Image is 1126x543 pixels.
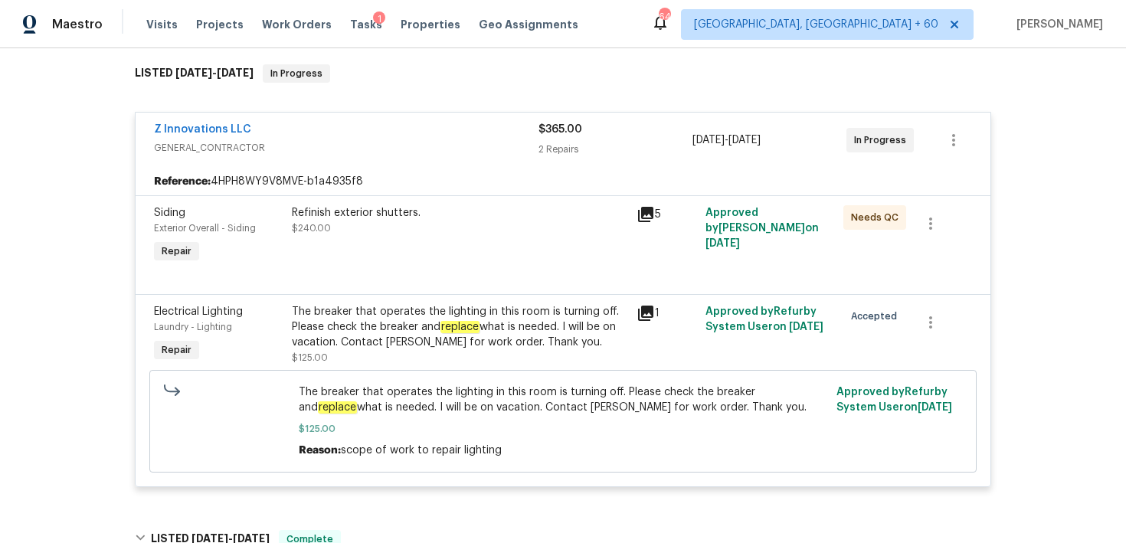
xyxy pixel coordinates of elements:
[299,384,828,415] span: The breaker that operates the lighting in this room is turning off. Please check the breaker and ...
[52,17,103,32] span: Maestro
[175,67,254,78] span: -
[299,445,341,456] span: Reason:
[262,17,332,32] span: Work Orders
[350,19,382,30] span: Tasks
[154,124,251,135] a: Z Innovations LLC
[854,132,912,148] span: In Progress
[155,342,198,358] span: Repair
[155,244,198,259] span: Repair
[318,401,357,414] em: replace
[694,17,938,32] span: [GEOGRAPHIC_DATA], [GEOGRAPHIC_DATA] + 60
[146,17,178,32] span: Visits
[154,208,185,218] span: Siding
[728,135,761,146] span: [DATE]
[154,322,232,332] span: Laundry - Lighting
[918,402,952,413] span: [DATE]
[341,445,502,456] span: scope of work to repair lighting
[851,309,903,324] span: Accepted
[373,11,385,27] div: 1
[130,49,996,98] div: LISTED [DATE]-[DATE]In Progress
[637,304,696,322] div: 1
[154,306,243,317] span: Electrical Lighting
[154,224,256,233] span: Exterior Overall - Siding
[292,353,328,362] span: $125.00
[692,135,725,146] span: [DATE]
[851,210,905,225] span: Needs QC
[175,67,212,78] span: [DATE]
[217,67,254,78] span: [DATE]
[292,224,331,233] span: $240.00
[538,124,582,135] span: $365.00
[299,421,828,437] span: $125.00
[154,174,211,189] b: Reference:
[401,17,460,32] span: Properties
[154,140,538,155] span: GENERAL_CONTRACTOR
[292,304,627,350] div: The breaker that operates the lighting in this room is turning off. Please check the breaker and ...
[1010,17,1103,32] span: [PERSON_NAME]
[135,64,254,83] h6: LISTED
[440,321,480,333] em: replace
[479,17,578,32] span: Geo Assignments
[705,238,740,249] span: [DATE]
[196,17,244,32] span: Projects
[789,322,823,332] span: [DATE]
[292,205,627,221] div: Refinish exterior shutters.
[264,66,329,81] span: In Progress
[538,142,692,157] div: 2 Repairs
[136,168,990,195] div: 4HPH8WY9V8MVE-b1a4935f8
[637,205,696,224] div: 5
[705,208,819,249] span: Approved by [PERSON_NAME] on
[705,306,823,332] span: Approved by Refurby System User on
[836,387,952,413] span: Approved by Refurby System User on
[692,132,761,148] span: -
[659,9,669,25] div: 649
